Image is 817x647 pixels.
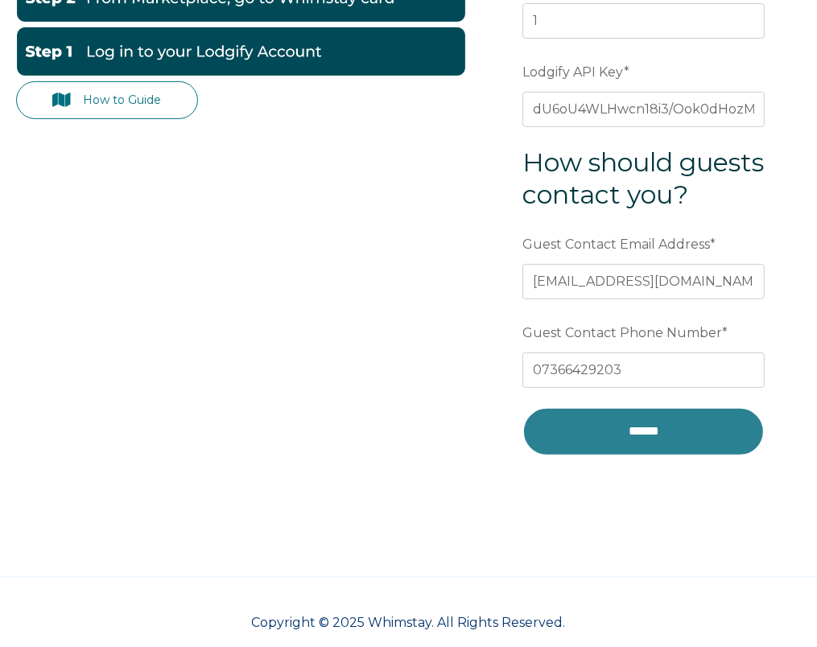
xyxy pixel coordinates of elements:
[522,146,764,210] span: How should guests contact you?
[522,320,722,345] span: Guest Contact Phone Number
[16,27,465,76] img: Lodgify1
[522,60,624,84] span: Lodgify API Key
[16,81,198,119] a: How to Guide
[522,232,710,257] span: Guest Contact Email Address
